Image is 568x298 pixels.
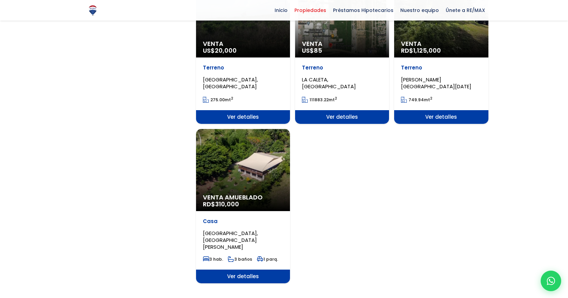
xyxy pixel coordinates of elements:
[335,96,337,101] sup: 2
[314,46,322,55] span: 85
[302,46,322,55] span: US$
[309,97,329,103] span: 111883.22
[394,110,488,124] span: Ver detalles
[257,256,278,262] span: 1 parq.
[203,46,237,55] span: US$
[210,97,225,103] span: 275.00
[302,97,337,103] span: mt
[215,200,239,208] span: 310,000
[203,40,283,47] span: Venta
[215,46,237,55] span: 20,000
[397,5,442,15] span: Nuestro equipo
[196,270,290,283] span: Ver detalles
[203,194,283,201] span: Venta Amueblado
[87,4,99,16] img: Logo de REMAX
[302,40,382,47] span: Venta
[203,200,239,208] span: RD$
[401,97,432,103] span: mt
[203,230,258,250] span: [GEOGRAPHIC_DATA], [GEOGRAPHIC_DATA][PERSON_NAME]
[203,256,223,262] span: 3 hab.
[330,5,397,15] span: Préstamos Hipotecarios
[203,97,233,103] span: mt
[295,110,389,124] span: Ver detalles
[413,46,441,55] span: 1,125,000
[271,5,291,15] span: Inicio
[401,40,481,47] span: Venta
[401,76,471,90] span: [PERSON_NAME][GEOGRAPHIC_DATA][DATE]
[442,5,488,15] span: Únete a RE/MAX
[408,97,424,103] span: 749.94
[302,64,382,71] p: Terreno
[228,256,252,262] span: 3 baños
[203,218,283,225] p: Casa
[302,76,356,90] span: LA CALETA, [GEOGRAPHIC_DATA]
[401,64,481,71] p: Terreno
[401,46,441,55] span: RD$
[196,129,290,283] a: Venta Amueblado RD$310,000 Casa [GEOGRAPHIC_DATA], [GEOGRAPHIC_DATA][PERSON_NAME] 3 hab. 3 baños ...
[291,5,330,15] span: Propiedades
[196,110,290,124] span: Ver detalles
[203,64,283,71] p: Terreno
[231,96,233,101] sup: 2
[203,76,258,90] span: [GEOGRAPHIC_DATA], [GEOGRAPHIC_DATA]
[430,96,432,101] sup: 2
